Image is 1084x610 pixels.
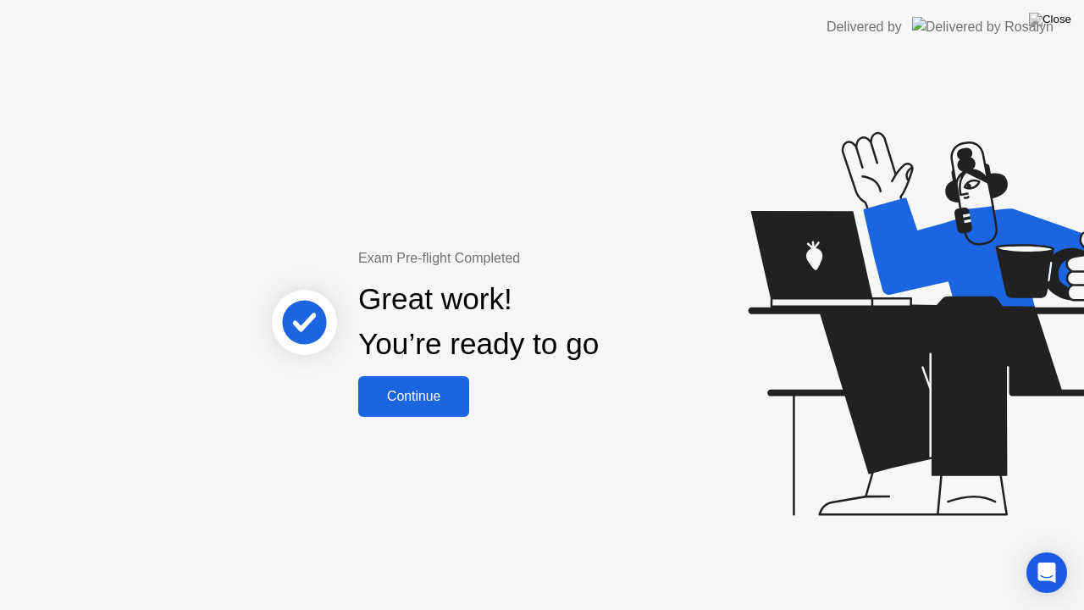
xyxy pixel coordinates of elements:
img: Close [1029,13,1071,26]
img: Delivered by Rosalyn [912,17,1054,36]
div: Continue [363,389,464,404]
div: Exam Pre-flight Completed [358,248,708,269]
div: Great work! You’re ready to go [358,277,599,367]
div: Delivered by [827,17,902,37]
div: Open Intercom Messenger [1026,552,1067,593]
button: Continue [358,376,469,417]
